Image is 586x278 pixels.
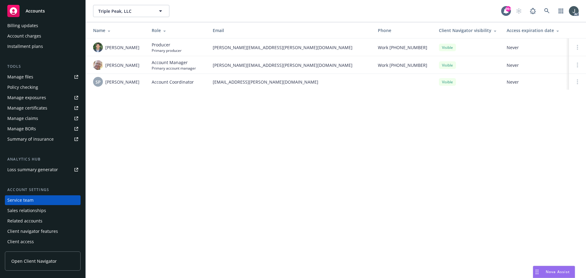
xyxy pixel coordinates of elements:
a: Report a Bug [527,5,539,17]
span: Nova Assist [546,269,570,274]
a: Manage BORs [5,124,81,134]
a: Loss summary generator [5,165,81,175]
span: Work [PHONE_NUMBER] [378,62,427,68]
a: Client access [5,237,81,247]
div: Email [213,27,368,34]
div: Visible [439,61,456,69]
span: Open Client Navigator [11,258,57,264]
a: Manage exposures [5,93,81,103]
span: Never [507,44,564,51]
span: SP [96,79,101,85]
div: Phone [378,27,429,34]
a: Client navigator features [5,226,81,236]
a: Sales relationships [5,206,81,215]
a: Installment plans [5,42,81,51]
a: Policy checking [5,82,81,92]
div: Manage certificates [7,103,47,113]
div: Sales relationships [7,206,46,215]
div: Policy checking [7,82,38,92]
div: Manage exposures [7,93,46,103]
div: Client access [7,237,34,247]
div: Account settings [5,187,81,193]
span: Account Coordinator [152,79,194,85]
div: Drag to move [533,266,541,278]
div: Manage claims [7,114,38,123]
div: Client Navigator visibility [439,27,497,34]
div: Service team [7,195,34,205]
div: Manage files [7,72,33,82]
a: Accounts [5,2,81,20]
img: photo [93,42,103,52]
a: Manage claims [5,114,81,123]
div: Billing updates [7,21,38,31]
div: Manage BORs [7,124,36,134]
a: Related accounts [5,216,81,226]
div: Installment plans [7,42,43,51]
div: Name [93,27,142,34]
img: photo [569,6,579,16]
button: Triple Peak, LLC [93,5,169,17]
span: Work [PHONE_NUMBER] [378,44,427,51]
a: Switch app [555,5,567,17]
span: Never [507,79,564,85]
span: Primary producer [152,48,182,53]
a: Account charges [5,31,81,41]
span: Account Manager [152,59,196,66]
div: Loss summary generator [7,165,58,175]
img: photo [93,60,103,70]
a: Search [541,5,553,17]
span: [PERSON_NAME] [105,79,139,85]
div: 99+ [505,6,511,12]
span: Never [507,62,564,68]
span: Accounts [26,9,45,13]
a: Service team [5,195,81,205]
a: Billing updates [5,21,81,31]
div: Analytics hub [5,156,81,162]
span: [PERSON_NAME] [105,44,139,51]
div: Role [152,27,203,34]
div: Summary of insurance [7,134,54,144]
a: Start snowing [513,5,525,17]
span: [PERSON_NAME][EMAIL_ADDRESS][PERSON_NAME][DOMAIN_NAME] [213,62,368,68]
span: [PERSON_NAME][EMAIL_ADDRESS][PERSON_NAME][DOMAIN_NAME] [213,44,368,51]
a: Summary of insurance [5,134,81,144]
div: Related accounts [7,216,42,226]
span: [EMAIL_ADDRESS][PERSON_NAME][DOMAIN_NAME] [213,79,368,85]
button: Nova Assist [533,266,575,278]
div: Visible [439,78,456,86]
span: Triple Peak, LLC [98,8,151,14]
span: Producer [152,42,182,48]
span: [PERSON_NAME] [105,62,139,68]
div: Client navigator features [7,226,58,236]
div: Account charges [7,31,41,41]
div: Visible [439,44,456,51]
a: Manage certificates [5,103,81,113]
div: Tools [5,63,81,70]
span: Primary account manager [152,66,196,71]
a: Manage files [5,72,81,82]
div: Access expiration date [507,27,564,34]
